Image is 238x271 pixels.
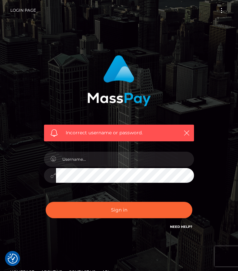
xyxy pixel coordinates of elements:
span: Incorrect username or password. [66,129,174,136]
img: MassPay Login [87,55,151,106]
img: Revisit consent button [8,254,18,264]
input: Username... [56,152,194,167]
button: Toggle navigation [215,6,228,15]
button: Consent Preferences [8,254,18,264]
a: Login Page [10,3,36,17]
a: Need Help? [170,225,192,229]
button: Sign in [46,202,192,218]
